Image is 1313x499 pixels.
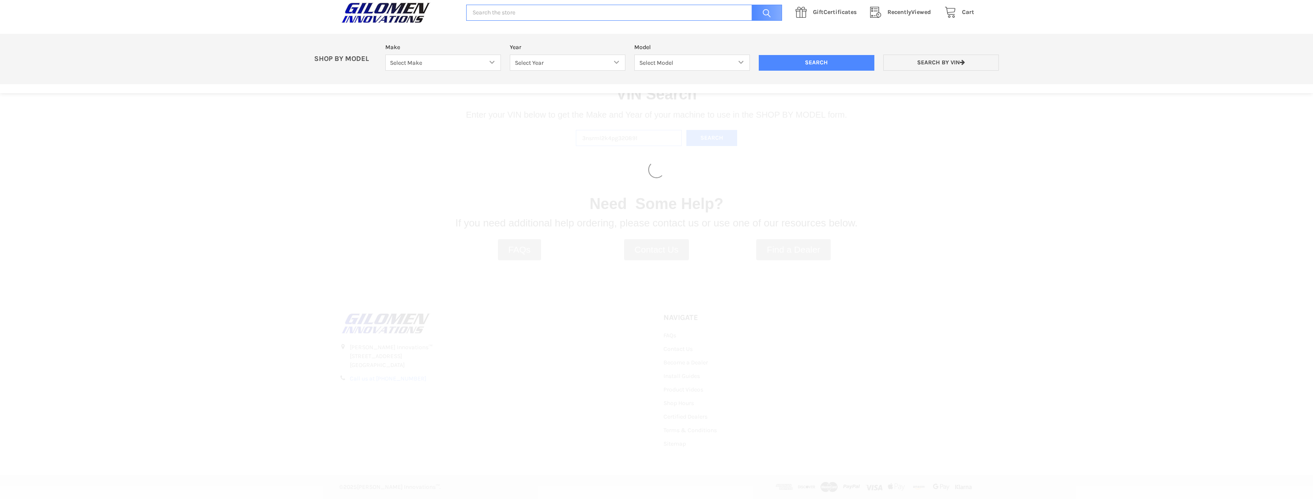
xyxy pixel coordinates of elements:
span: Certificates [813,8,857,16]
p: SHOP BY MODEL [310,55,381,63]
input: Search [759,55,874,71]
img: GILOMEN INNOVATIONS [339,2,432,23]
a: GiftCertificates [791,7,865,18]
a: Search by VIN [883,55,999,71]
a: RecentlyViewed [865,7,940,18]
a: GILOMEN INNOVATIONS [339,2,457,23]
span: Viewed [887,8,931,16]
span: Gift [813,8,824,16]
span: Recently [887,8,911,16]
label: Model [634,43,750,52]
span: Cart [962,8,974,16]
input: Search the store [466,5,782,21]
label: Year [510,43,625,52]
input: Search [747,5,782,21]
a: Cart [940,7,974,18]
label: Make [385,43,501,52]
